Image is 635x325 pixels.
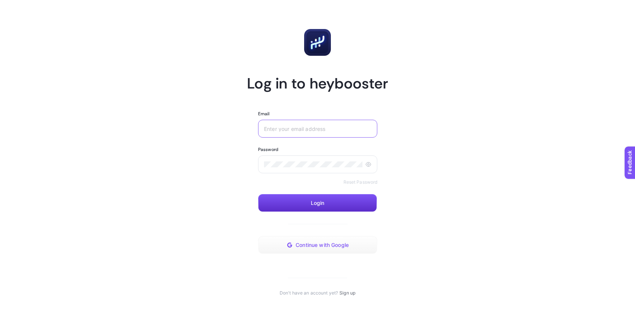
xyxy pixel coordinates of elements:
[339,290,355,296] a: Sign up
[296,242,349,248] span: Continue with Google
[258,147,278,152] label: Password
[311,200,325,206] span: Login
[280,290,338,296] span: Don't have an account yet?
[343,179,378,185] a: Reset Password
[258,194,377,212] button: Login
[264,126,371,132] input: Enter your email address
[4,2,28,8] span: Feedback
[247,74,388,93] h1: Log in to heybooster
[258,111,270,117] label: Email
[258,236,377,254] button: Continue with Google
